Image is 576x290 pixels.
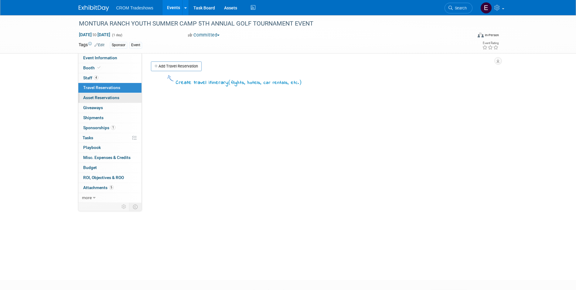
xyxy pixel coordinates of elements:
[83,65,102,70] span: Booth
[480,2,492,14] img: Emily Williams
[78,193,141,203] a: more
[83,85,120,90] span: Travel Reservations
[78,73,141,83] a: Staff4
[83,95,119,100] span: Asset Reservations
[83,55,117,60] span: Event Information
[78,153,141,163] a: Misc. Expenses & Credits
[83,145,101,150] span: Playbook
[83,155,131,160] span: Misc. Expenses & Credits
[78,163,141,173] a: Budget
[186,32,222,38] button: Committed
[78,103,141,113] a: Giveaways
[83,175,124,180] span: ROI, Objectives & ROO
[111,125,115,130] span: 1
[78,123,141,133] a: Sponsorships1
[482,42,499,45] div: Event Rating
[109,185,114,190] span: 5
[78,173,141,183] a: ROI, Objectives & ROO
[94,43,104,47] a: Edit
[79,42,104,49] td: Tags
[176,78,302,87] div: Create travel itinerary
[453,6,467,10] span: Search
[83,105,103,110] span: Giveaways
[478,33,484,37] img: Format-Inperson.png
[79,32,111,37] span: [DATE] [DATE]
[78,183,141,193] a: Attachments5
[78,93,141,103] a: Asset Reservations
[299,79,302,85] span: )
[82,195,92,200] span: more
[116,5,153,10] span: CROM Tradeshows
[78,53,141,63] a: Event Information
[445,3,472,13] a: Search
[231,79,299,86] span: flights, hotels, car rentals, etc.
[485,33,499,37] div: In-Person
[228,79,231,85] span: (
[119,203,129,211] td: Personalize Event Tab Strip
[78,63,141,73] a: Booth
[437,32,499,41] div: Event Format
[129,42,142,48] div: Event
[92,32,97,37] span: to
[78,113,141,123] a: Shipments
[78,83,141,93] a: Travel Reservations
[78,143,141,153] a: Playbook
[79,5,109,11] img: ExhibitDay
[77,18,463,29] div: MONTURA RANCH YOUTH SUMMER CAMP 5TH ANNUAL GOLF TOURNAMENT EVENT
[83,125,115,130] span: Sponsorships
[94,75,98,80] span: 4
[83,115,104,120] span: Shipments
[129,203,141,211] td: Toggle Event Tabs
[83,75,98,80] span: Staff
[110,42,127,48] div: Sponsor
[151,61,202,71] a: Add Travel Reservation
[111,33,122,37] span: (1 day)
[83,185,114,190] span: Attachments
[83,135,93,140] span: Tasks
[83,165,97,170] span: Budget
[78,133,141,143] a: Tasks
[97,66,101,69] i: Booth reservation complete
